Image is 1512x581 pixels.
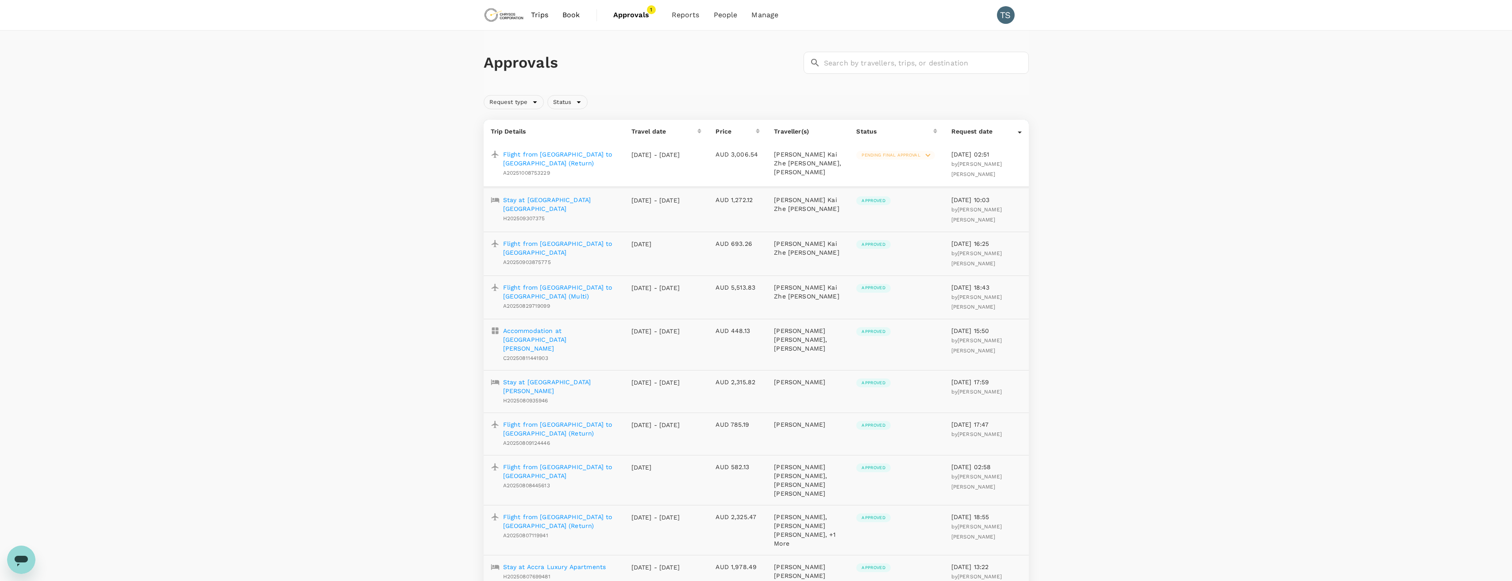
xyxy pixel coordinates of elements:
span: [PERSON_NAME] [958,573,1002,580]
p: [DATE] - [DATE] [631,283,680,292]
p: [DATE] 18:55 [951,512,1022,521]
div: Status [547,95,588,109]
span: by [951,294,1002,310]
span: Approved [856,241,890,248]
span: by [951,337,1002,354]
div: Status [856,127,933,136]
p: [DATE] - [DATE] [631,150,680,159]
span: Reports [672,10,700,20]
a: Flight from [GEOGRAPHIC_DATA] to [GEOGRAPHIC_DATA] (Return) [503,420,617,438]
span: 1 [647,5,656,14]
span: by [951,161,1002,177]
p: AUD 2,325.47 [716,512,760,521]
div: Travel date [631,127,698,136]
p: [PERSON_NAME] [PERSON_NAME], [PERSON_NAME] [774,326,842,353]
span: [PERSON_NAME] [958,389,1002,395]
span: by [951,389,1002,395]
span: [PERSON_NAME] [PERSON_NAME] [951,294,1002,310]
span: by [951,206,1002,223]
a: Stay at Accra Luxury Apartments [503,562,606,571]
p: AUD 3,006.54 [716,150,760,159]
span: Approvals [613,10,658,20]
span: A20251008753229 [503,170,550,176]
p: [PERSON_NAME] Kai Zhe [PERSON_NAME], [PERSON_NAME] [774,150,842,176]
p: [DATE] - [DATE] [631,378,680,387]
div: Request type [484,95,544,109]
span: A20250808445613 [503,482,550,489]
a: Flight from [GEOGRAPHIC_DATA] to [GEOGRAPHIC_DATA] (Return) [503,150,617,168]
span: H202509307375 [503,215,545,222]
p: Trip Details [491,127,617,136]
span: Manage [751,10,778,20]
a: Flight from [GEOGRAPHIC_DATA] to [GEOGRAPHIC_DATA] [503,463,617,480]
a: Flight from [GEOGRAPHIC_DATA] to [GEOGRAPHIC_DATA] (Multi) [503,283,617,301]
span: [PERSON_NAME] [PERSON_NAME] [951,250,1002,267]
span: People [714,10,738,20]
span: by [951,431,1002,437]
p: AUD 5,513.83 [716,283,760,292]
a: Flight from [GEOGRAPHIC_DATA] to [GEOGRAPHIC_DATA] (Return) [503,512,617,530]
p: [DATE] 15:50 [951,326,1022,335]
a: Stay at [GEOGRAPHIC_DATA][PERSON_NAME] [503,378,617,395]
span: Status [548,98,577,107]
span: Approved [856,422,890,428]
input: Search by travellers, trips, or destination [824,52,1029,74]
span: Approved [856,198,890,204]
span: by [951,250,1002,267]
span: Approved [856,285,890,291]
span: Trips [531,10,548,20]
div: Pending final approval [856,151,935,160]
span: A20250807119941 [503,532,548,539]
p: [DATE] 18:43 [951,283,1022,292]
span: by [951,573,1002,580]
p: [PERSON_NAME] [774,378,842,386]
span: Approved [856,329,890,335]
span: Approved [856,380,890,386]
p: AUD 785.19 [716,420,760,429]
p: [DATE] [631,240,680,248]
p: AUD 2,315.82 [716,378,760,386]
span: [PERSON_NAME] [PERSON_NAME] [951,524,1002,540]
span: Book [562,10,580,20]
span: Approved [856,565,890,571]
img: Chrysos Corporation [484,5,524,25]
div: Price [716,127,756,136]
p: [PERSON_NAME] [PERSON_NAME] [774,562,842,580]
p: [DATE] - [DATE] [631,420,680,429]
span: [PERSON_NAME] [PERSON_NAME] [951,206,1002,223]
p: Traveller(s) [774,127,842,136]
p: [PERSON_NAME] Kai Zhe [PERSON_NAME] [774,195,842,213]
p: [DATE] 17:59 [951,378,1022,386]
span: Request type [484,98,533,107]
p: [DATE] - [DATE] [631,327,680,336]
a: Flight from [GEOGRAPHIC_DATA] to [GEOGRAPHIC_DATA] [503,239,617,257]
p: [PERSON_NAME] [PERSON_NAME], [PERSON_NAME] [PERSON_NAME] [774,463,842,498]
h1: Approvals [484,54,800,72]
p: AUD 582.13 [716,463,760,471]
p: [DATE] [631,463,680,472]
p: [DATE] - [DATE] [631,563,680,572]
a: Accommodation at [GEOGRAPHIC_DATA][PERSON_NAME] [503,326,617,353]
p: [DATE] 10:03 [951,195,1022,204]
a: Stay at [GEOGRAPHIC_DATA] [GEOGRAPHIC_DATA] [503,195,617,213]
p: [DATE] - [DATE] [631,513,680,522]
span: [PERSON_NAME] [958,431,1002,437]
span: Pending final approval [856,152,925,158]
span: A20250829719099 [503,303,550,309]
p: [DATE] 17:47 [951,420,1022,429]
p: [DATE] 13:22 [951,562,1022,571]
span: H20250807699481 [503,573,550,580]
p: AUD 693.26 [716,239,760,248]
p: [DATE] 02:58 [951,463,1022,471]
span: C20250811441903 [503,355,548,361]
span: H2025080935946 [503,398,548,404]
